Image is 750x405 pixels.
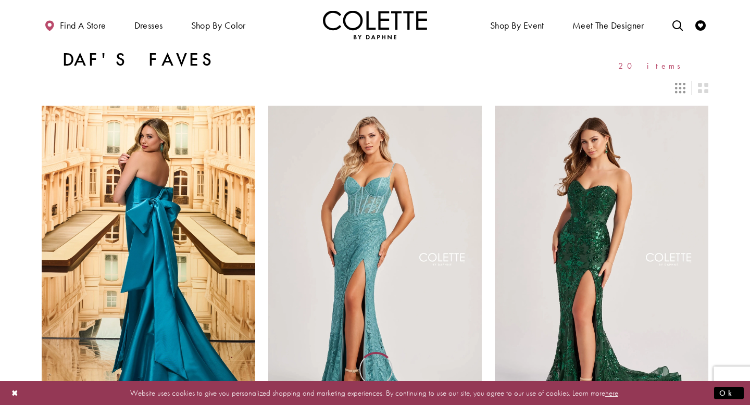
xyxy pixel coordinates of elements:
[618,61,687,70] span: 20 items
[42,10,108,39] a: Find a store
[132,10,166,39] span: Dresses
[698,83,708,93] span: Switch layout to 2 columns
[670,10,685,39] a: Toggle search
[714,386,744,399] button: Submit Dialog
[191,20,246,31] span: Shop by color
[490,20,544,31] span: Shop By Event
[189,10,248,39] span: Shop by color
[488,10,547,39] span: Shop By Event
[75,386,675,400] p: Website uses cookies to give you personalized shopping and marketing experiences. By continuing t...
[572,20,644,31] span: Meet the designer
[570,10,647,39] a: Meet the designer
[323,10,427,39] img: Colette by Daphne
[605,387,618,398] a: here
[675,83,685,93] span: Switch layout to 3 columns
[63,49,217,70] h1: Daf's Faves
[693,10,708,39] a: Check Wishlist
[134,20,163,31] span: Dresses
[60,20,106,31] span: Find a store
[323,10,427,39] a: Visit Home Page
[6,384,24,402] button: Close Dialog
[35,77,715,99] div: Layout Controls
